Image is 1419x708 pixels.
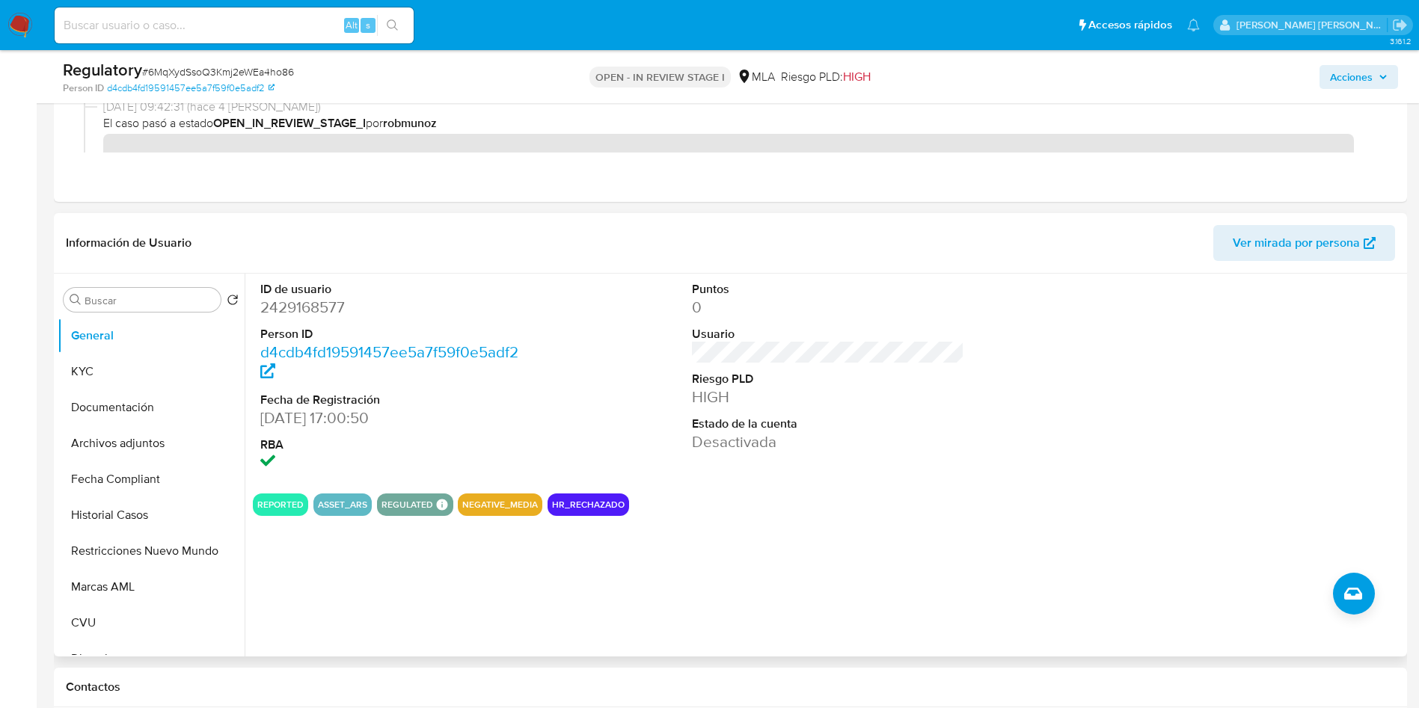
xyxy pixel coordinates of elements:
[70,294,82,306] button: Buscar
[692,281,965,298] dt: Puntos
[260,297,533,318] dd: 2429168577
[58,318,245,354] button: General
[107,81,275,95] a: d4cdb4fd19591457ee5a7f59f0e5adf2
[692,297,965,318] dd: 0
[260,281,533,298] dt: ID de usuario
[58,461,245,497] button: Fecha Compliant
[260,407,533,428] dd: [DATE] 17:00:50
[1390,35,1412,47] span: 3.161.2
[1392,17,1408,33] a: Salir
[692,416,965,432] dt: Estado de la cuenta
[1187,19,1200,31] a: Notificaciones
[1320,65,1398,89] button: Acciones
[66,680,1395,695] h1: Contactos
[58,425,245,461] button: Archivos adjuntos
[58,605,245,641] button: CVU
[692,371,965,387] dt: Riesgo PLD
[66,236,191,250] h1: Información de Usuario
[1213,225,1395,261] button: Ver mirada por persona
[692,387,965,407] dd: HIGH
[781,69,871,85] span: Riesgo PLD:
[692,326,965,342] dt: Usuario
[63,81,104,95] b: Person ID
[58,354,245,390] button: KYC
[142,64,294,79] span: # 6MqXydSsoQ3Kmj2eWEa4ho86
[377,15,408,36] button: search-icon
[1233,225,1360,261] span: Ver mirada por persona
[58,641,245,677] button: Direcciones
[843,68,871,85] span: HIGH
[260,341,518,384] a: d4cdb4fd19591457ee5a7f59f0e5adf2
[58,390,245,425] button: Documentación
[58,497,245,533] button: Historial Casos
[1236,18,1388,32] p: sandra.helbardt@mercadolibre.com
[589,67,731,87] p: OPEN - IN REVIEW STAGE I
[63,58,142,81] b: Regulatory
[85,294,215,307] input: Buscar
[260,392,533,408] dt: Fecha de Registración
[346,18,358,32] span: Alt
[692,431,965,452] dd: Desactivada
[58,533,245,569] button: Restricciones Nuevo Mundo
[55,16,414,35] input: Buscar usuario o caso...
[1088,17,1172,33] span: Accesos rápidos
[737,69,775,85] div: MLA
[366,18,370,32] span: s
[58,569,245,605] button: Marcas AML
[260,437,533,453] dt: RBA
[1330,65,1373,89] span: Acciones
[260,326,533,342] dt: Person ID
[227,294,239,310] button: Volver al orden por defecto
